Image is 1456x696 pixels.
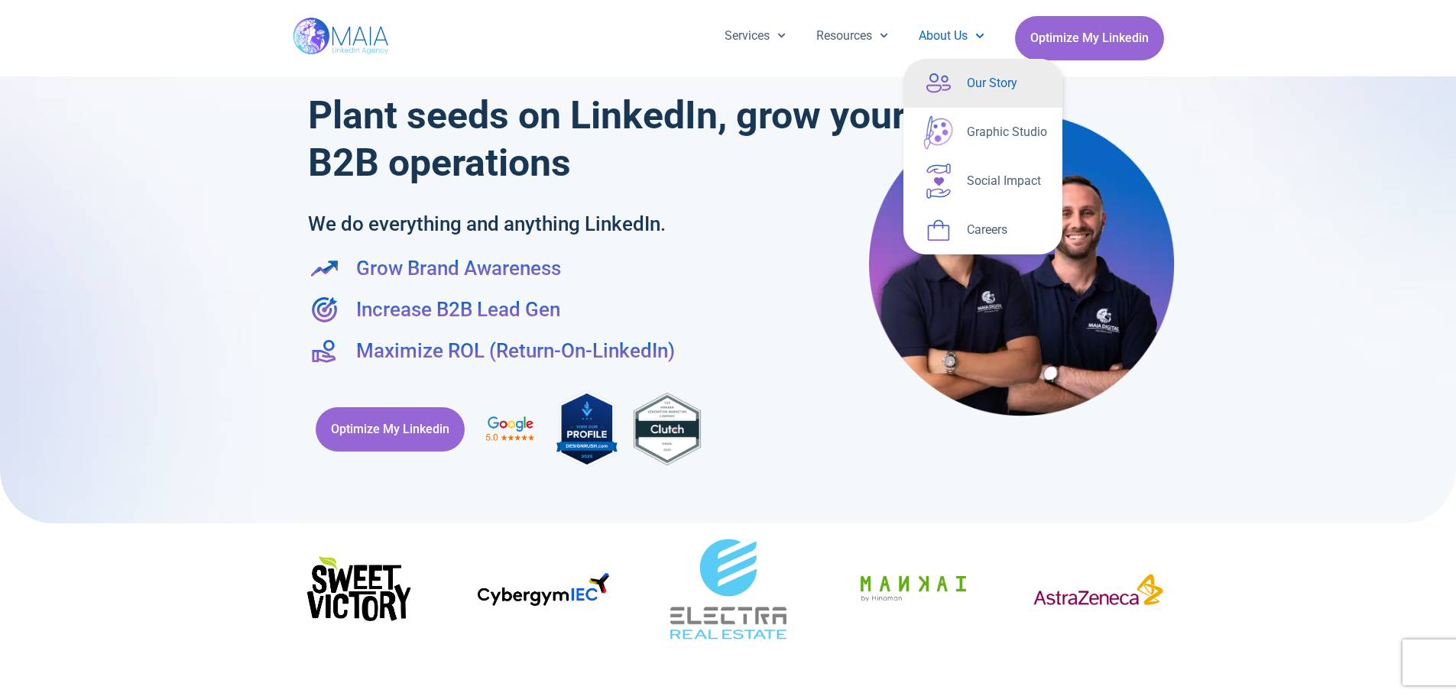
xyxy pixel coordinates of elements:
img: $OwNX5LDC34w6wqMnsaxDKaRVNkuSzWXvGhDW5fUi8uqd8sg6cxLca9 [293,543,424,636]
a: Optimize My Linkedin [316,407,465,452]
img: Dark-modeoff-Gradienton [478,573,609,606]
span: Optimize My Linkedin [331,415,449,444]
a: Resources [801,16,903,56]
h1: Plant seeds on LinkedIn, grow your B2B operations [308,92,913,186]
img: „…˜ƒ„ (1) (1) [663,523,794,655]
img: 7 (1) [848,523,979,655]
div: 16 / 19 [478,573,609,611]
span: Maximize ROL (Return-On-LinkedIn) [352,336,675,365]
img: Maia Digital- Shay & Eli [869,112,1175,416]
a: Optimize My Linkedin [1015,16,1164,60]
a: About Us [903,16,999,56]
a: Our Story [903,59,1062,108]
a: Careers [903,206,1062,254]
h2: We do everything and anything LinkedIn. [308,209,813,238]
a: Social Impact [903,157,1062,206]
div: 19 / 19 [1033,573,1164,612]
img: Astrazenca [1033,573,1164,607]
span: Grow Brand Awareness [352,254,561,283]
a: Graphic Studio [903,108,1062,157]
div: 15 / 19 [293,543,424,641]
a: Services [709,16,801,56]
div: 17 / 19 [663,523,794,660]
div: Image Carousel [293,523,1164,660]
ul: About Us [903,59,1062,254]
img: MAIA Digital's rating on DesignRush, the industry-leading B2B Marketplace connecting brands with ... [556,388,618,470]
span: Increase B2B Lead Gen [352,295,560,324]
div: 18 / 19 [848,523,979,660]
span: Optimize My Linkedin [1030,24,1149,53]
nav: Menu [709,16,1000,56]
